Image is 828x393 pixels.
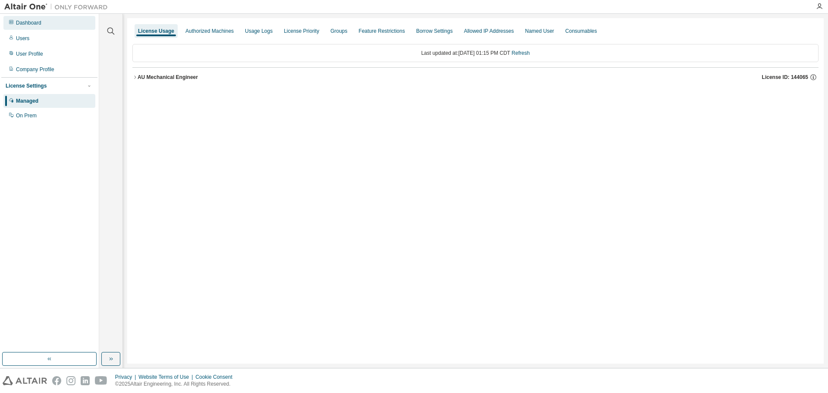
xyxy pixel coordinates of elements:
[66,376,75,385] img: instagram.svg
[284,28,319,35] div: License Priority
[16,35,29,42] div: Users
[6,82,47,89] div: License Settings
[762,74,808,81] span: License ID: 144065
[195,374,237,380] div: Cookie Consent
[16,19,41,26] div: Dashboard
[138,74,198,81] div: AU Mechanical Engineer
[3,376,47,385] img: altair_logo.svg
[511,50,530,56] a: Refresh
[132,68,819,87] button: AU Mechanical EngineerLicense ID: 144065
[16,97,38,104] div: Managed
[52,376,61,385] img: facebook.svg
[185,28,234,35] div: Authorized Machines
[359,28,405,35] div: Feature Restrictions
[81,376,90,385] img: linkedin.svg
[138,374,195,380] div: Website Terms of Use
[115,380,238,388] p: © 2025 Altair Engineering, Inc. All Rights Reserved.
[132,44,819,62] div: Last updated at: [DATE] 01:15 PM CDT
[95,376,107,385] img: youtube.svg
[4,3,112,11] img: Altair One
[464,28,514,35] div: Allowed IP Addresses
[16,50,43,57] div: User Profile
[565,28,597,35] div: Consumables
[330,28,347,35] div: Groups
[16,112,37,119] div: On Prem
[138,28,174,35] div: License Usage
[525,28,554,35] div: Named User
[115,374,138,380] div: Privacy
[245,28,273,35] div: Usage Logs
[416,28,453,35] div: Borrow Settings
[16,66,54,73] div: Company Profile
